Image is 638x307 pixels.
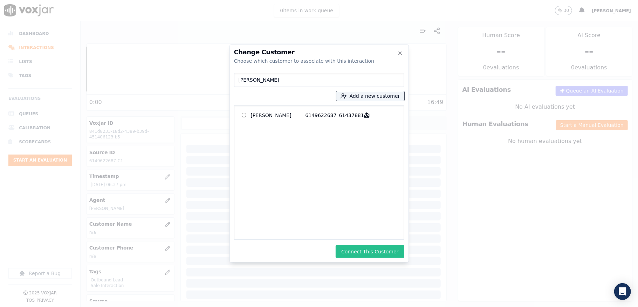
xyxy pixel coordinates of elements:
button: Add a new customer [336,91,404,101]
button: Connect This Customer [336,245,404,258]
p: [PERSON_NAME] [251,110,306,121]
input: [PERSON_NAME] 6149622687_6143788144 [242,113,246,117]
input: Search Customers [234,73,404,87]
h2: Change Customer [234,49,404,55]
p: 6149622687_6143788144 [306,110,360,121]
div: Open Intercom Messenger [614,283,631,300]
button: [PERSON_NAME] 6149622687_6143788144 [360,110,374,121]
div: Choose which customer to associate with this interaction [234,57,404,64]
